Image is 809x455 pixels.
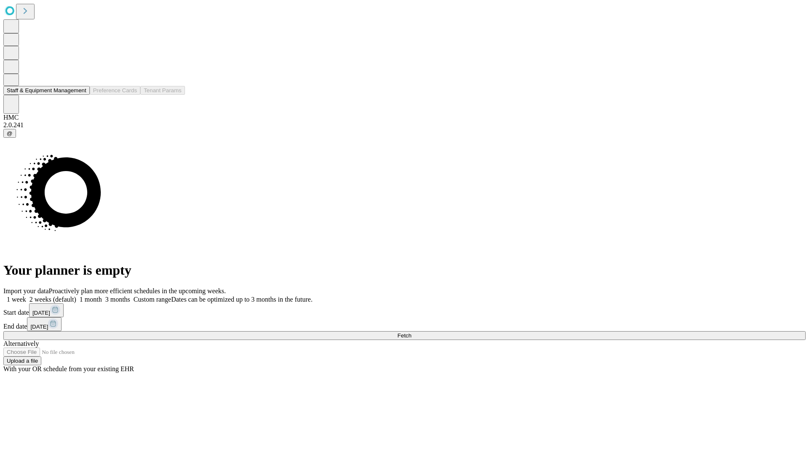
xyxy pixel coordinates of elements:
span: [DATE] [30,324,48,330]
span: Custom range [134,296,171,303]
span: Alternatively [3,340,39,347]
button: Fetch [3,331,806,340]
button: [DATE] [27,317,62,331]
div: End date [3,317,806,331]
button: @ [3,129,16,138]
span: 1 week [7,296,26,303]
span: [DATE] [32,310,50,316]
span: @ [7,130,13,136]
span: Dates can be optimized up to 3 months in the future. [171,296,312,303]
span: Proactively plan more efficient schedules in the upcoming weeks. [49,287,226,294]
div: HMC [3,114,806,121]
span: With your OR schedule from your existing EHR [3,365,134,372]
span: 3 months [105,296,130,303]
span: Import your data [3,287,49,294]
div: Start date [3,303,806,317]
h1: Your planner is empty [3,262,806,278]
span: 2 weeks (default) [29,296,76,303]
button: Upload a file [3,356,41,365]
button: Preference Cards [90,86,140,95]
span: Fetch [397,332,411,339]
button: [DATE] [29,303,64,317]
span: 1 month [80,296,102,303]
button: Staff & Equipment Management [3,86,90,95]
button: Tenant Params [140,86,185,95]
div: 2.0.241 [3,121,806,129]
